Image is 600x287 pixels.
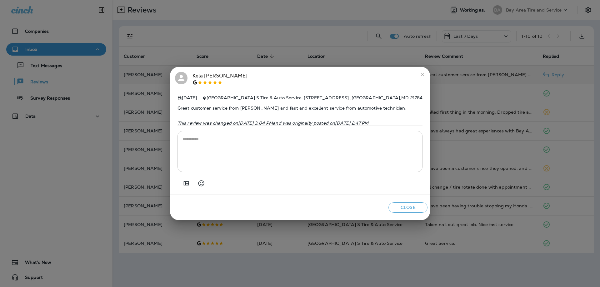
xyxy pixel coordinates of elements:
[177,95,197,101] span: [DATE]
[207,95,423,101] span: [GEOGRAPHIC_DATA] S Tire & Auto Service - [STREET_ADDRESS] , [GEOGRAPHIC_DATA] , MD 21784
[180,177,192,190] button: Add in a premade template
[273,120,368,126] span: and was originally posted on [DATE] 2:47 PM
[177,101,423,116] span: Great customer service from [PERSON_NAME] and fast and excellent service from automotive technician.
[195,177,207,190] button: Select an emoji
[192,72,248,85] div: Kela [PERSON_NAME]
[417,69,427,79] button: close
[177,121,423,126] p: This review was changed on [DATE] 3:04 PM
[388,202,427,213] button: Close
